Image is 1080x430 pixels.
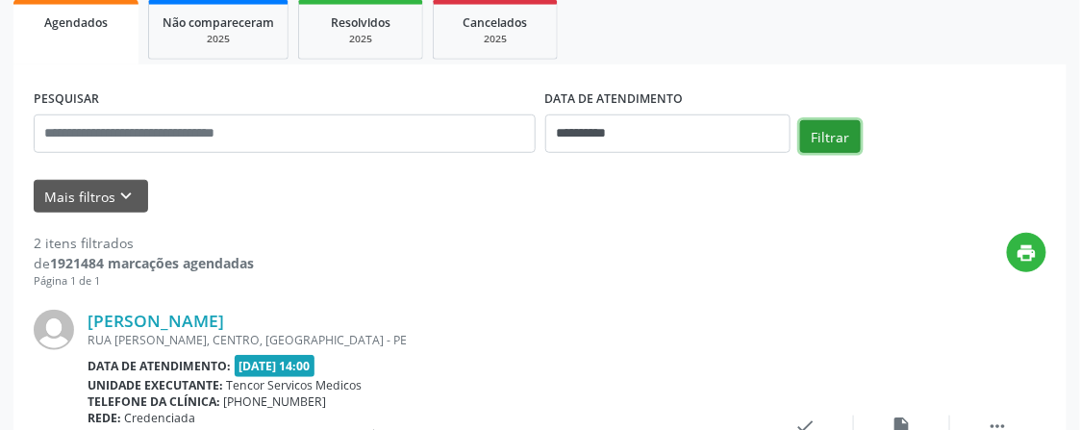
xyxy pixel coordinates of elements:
[44,14,108,31] span: Agendados
[88,410,121,426] b: Rede:
[34,180,148,214] button: Mais filtroskeyboard_arrow_down
[235,355,315,377] span: [DATE] 14:00
[116,186,138,207] i: keyboard_arrow_down
[34,273,254,290] div: Página 1 de 1
[1007,233,1046,272] button: print
[464,14,528,31] span: Cancelados
[224,393,327,410] span: [PHONE_NUMBER]
[447,32,543,46] div: 2025
[34,85,99,114] label: PESQUISAR
[313,32,409,46] div: 2025
[34,310,74,350] img: img
[88,332,758,348] div: RUA [PERSON_NAME], CENTRO, [GEOGRAPHIC_DATA] - PE
[125,410,196,426] span: Credenciada
[50,254,254,272] strong: 1921484 marcações agendadas
[163,32,274,46] div: 2025
[1017,242,1038,264] i: print
[163,14,274,31] span: Não compareceram
[227,377,363,393] span: Tencor Servicos Medicos
[88,358,231,374] b: Data de atendimento:
[88,377,223,393] b: Unidade executante:
[545,85,684,114] label: DATA DE ATENDIMENTO
[800,120,861,153] button: Filtrar
[34,233,254,253] div: 2 itens filtrados
[331,14,390,31] span: Resolvidos
[88,393,220,410] b: Telefone da clínica:
[88,310,224,331] a: [PERSON_NAME]
[34,253,254,273] div: de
